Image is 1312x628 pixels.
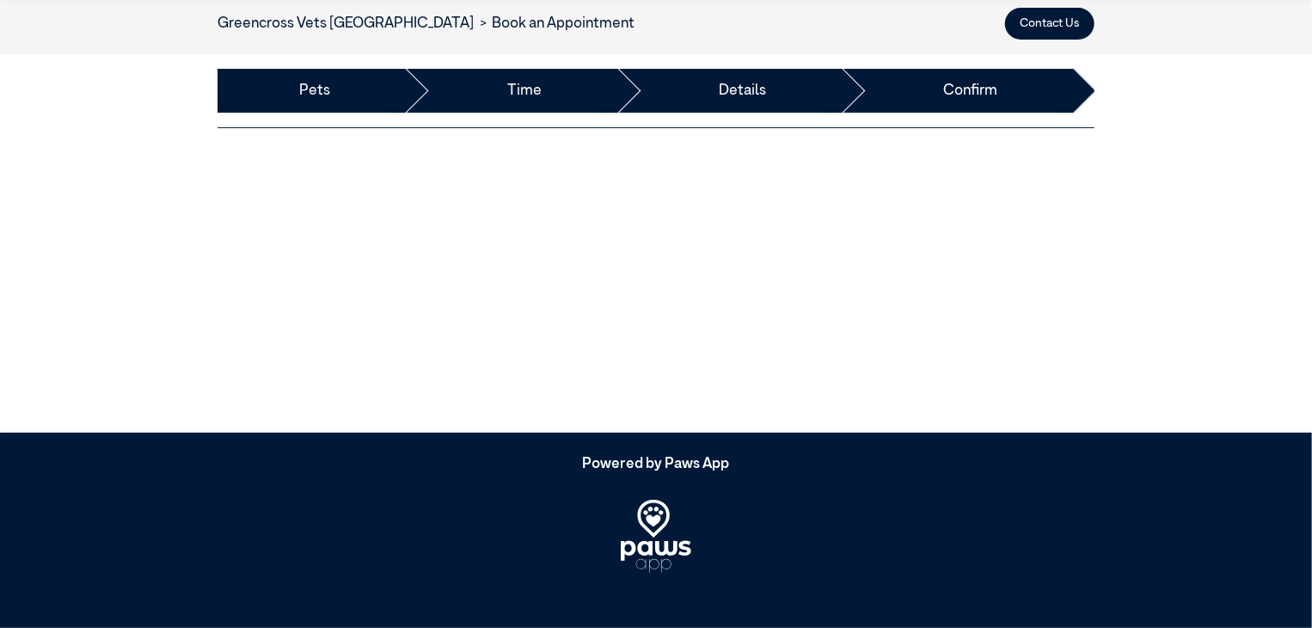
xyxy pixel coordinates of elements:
[1005,8,1094,40] button: Contact Us
[507,80,542,102] a: Time
[944,80,998,102] a: Confirm
[621,500,691,573] img: PawsApp
[719,80,766,102] a: Details
[299,80,330,102] a: Pets
[474,13,635,35] li: Book an Appointment
[218,13,635,35] nav: breadcrumb
[218,16,474,31] a: Greencross Vets [GEOGRAPHIC_DATA]
[218,456,1094,473] h5: Powered by Paws App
